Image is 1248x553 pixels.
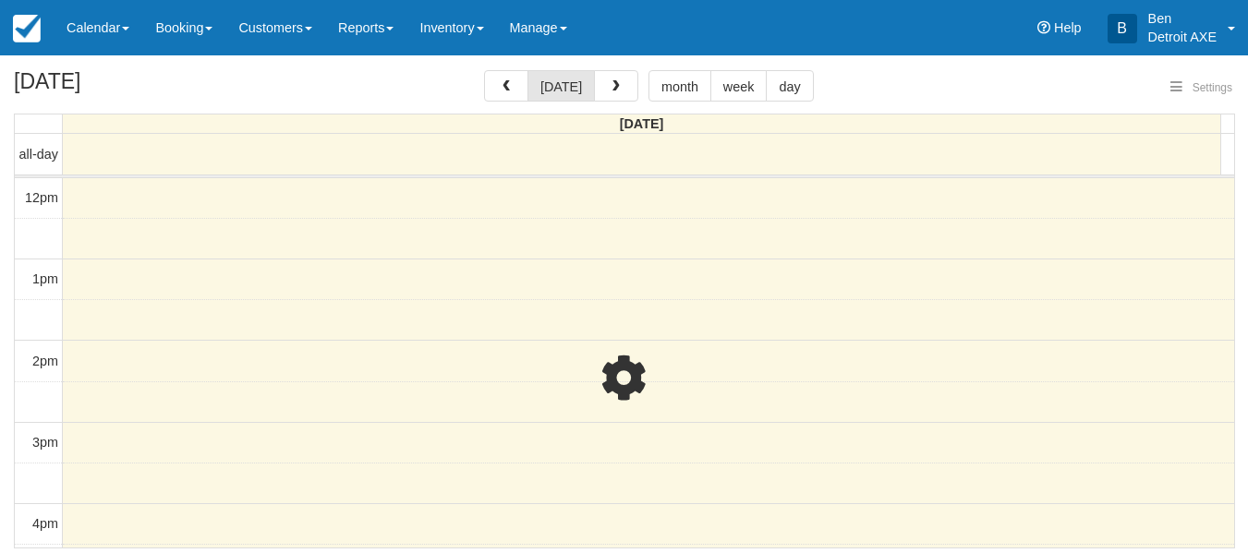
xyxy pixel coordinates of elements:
[620,116,664,131] span: [DATE]
[1148,28,1217,46] p: Detroit AXE
[32,354,58,368] span: 2pm
[710,70,768,102] button: week
[766,70,813,102] button: day
[1037,21,1050,34] i: Help
[527,70,595,102] button: [DATE]
[32,516,58,531] span: 4pm
[25,190,58,205] span: 12pm
[32,435,58,450] span: 3pm
[13,15,41,42] img: checkfront-main-nav-mini-logo.png
[648,70,711,102] button: month
[1159,75,1243,102] button: Settings
[1054,20,1082,35] span: Help
[32,271,58,286] span: 1pm
[19,147,58,162] span: all-day
[14,70,248,104] h2: [DATE]
[1108,14,1137,43] div: B
[1193,81,1232,94] span: Settings
[1148,9,1217,28] p: Ben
